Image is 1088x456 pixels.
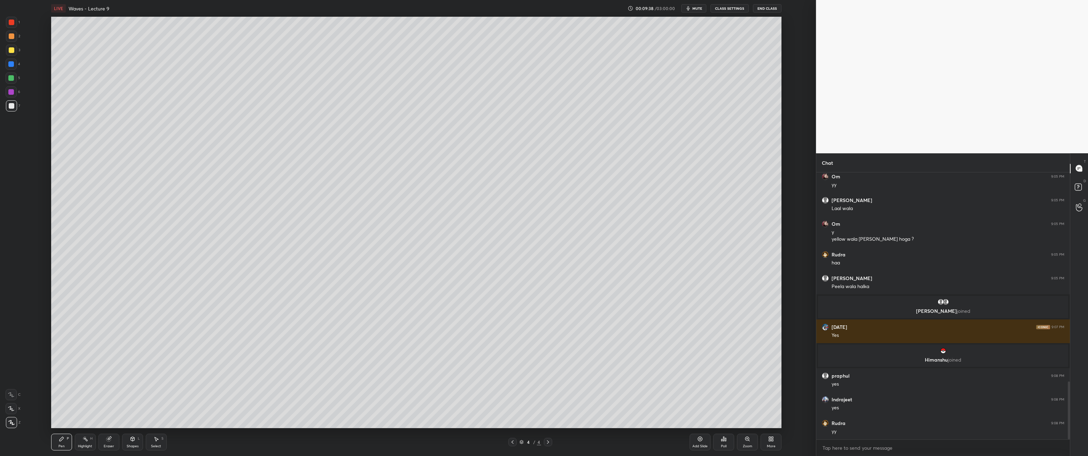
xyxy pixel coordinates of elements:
[822,420,829,427] img: 24f07d2c5e6f4d26b9174018fcdee757.jpg
[6,389,21,400] div: C
[138,437,140,440] div: L
[832,173,840,180] h6: Om
[681,4,706,13] button: mute
[1083,178,1086,184] p: D
[832,420,845,426] h6: Rudra
[948,356,961,363] span: joined
[767,445,776,448] div: More
[721,445,726,448] div: Poll
[6,45,20,56] div: 3
[832,221,840,227] h6: Om
[816,154,839,172] p: Chat
[6,17,20,28] div: 1
[832,381,1064,388] div: yes
[753,4,781,13] button: End Class
[816,172,1070,439] div: grid
[710,4,749,13] button: CLASS SETTINGS
[1051,397,1064,402] div: 9:08 PM
[1051,253,1064,257] div: 9:05 PM
[832,404,1064,411] div: yes
[1051,421,1064,425] div: 9:08 PM
[822,308,1064,314] p: [PERSON_NAME]
[58,445,65,448] div: Pen
[537,439,541,445] div: 4
[104,445,114,448] div: Eraser
[832,260,1064,266] div: haa
[692,6,702,11] span: mute
[822,396,829,403] img: 1db71b6a34884055a73cbeee2ee88ecf.png
[832,373,850,379] h6: praphul
[832,197,872,203] h6: [PERSON_NAME]
[832,396,852,403] h6: Indrajeet
[942,299,949,306] img: default.png
[940,347,947,354] img: f9ba35d9ed1147a4ad9e8262f238be62.png
[832,428,1064,435] div: yy
[127,445,138,448] div: Shapes
[832,236,1064,243] div: yellow wala [PERSON_NAME] hoga ?
[822,197,829,204] img: default.png
[1083,198,1086,203] p: G
[1084,159,1086,164] p: T
[525,440,532,444] div: 4
[822,173,829,180] img: 1eacd62de9514a2fbd537583af490917.jpg
[1051,325,1064,329] div: 9:07 PM
[822,372,829,379] img: default.png
[1051,222,1064,226] div: 9:05 PM
[151,445,161,448] div: Select
[832,332,1064,339] div: Yes
[822,275,829,282] img: default.png
[1036,325,1050,329] img: iconic-dark.1390631f.png
[6,403,21,414] div: X
[6,417,21,428] div: Z
[1051,198,1064,202] div: 9:05 PM
[69,5,109,12] h4: Waves - Lecture 9
[6,86,20,98] div: 6
[67,437,69,440] div: P
[78,445,92,448] div: Highlight
[6,100,20,111] div: 7
[6,31,20,42] div: 2
[51,4,66,13] div: LIVE
[161,437,164,440] div: S
[832,181,1064,188] div: yy
[832,205,1064,212] div: Laal wala
[832,324,847,330] h6: [DATE]
[90,437,93,440] div: H
[832,252,845,258] h6: Rudra
[957,308,970,314] span: joined
[6,72,20,84] div: 5
[743,445,752,448] div: Zoom
[822,357,1064,363] p: Himanshu
[832,283,1064,290] div: Peela wala halka
[692,445,708,448] div: Add Slide
[937,299,944,306] img: default.png
[1051,175,1064,179] div: 9:05 PM
[533,440,535,444] div: /
[832,229,1064,236] div: y
[822,251,829,258] img: 24f07d2c5e6f4d26b9174018fcdee757.jpg
[1051,374,1064,378] div: 9:08 PM
[832,275,872,281] h6: [PERSON_NAME]
[6,59,20,70] div: 4
[822,221,829,227] img: 1eacd62de9514a2fbd537583af490917.jpg
[1051,276,1064,280] div: 9:05 PM
[822,324,829,331] img: cd36caae4b5c402eb4d28e8e4c6c7205.jpg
